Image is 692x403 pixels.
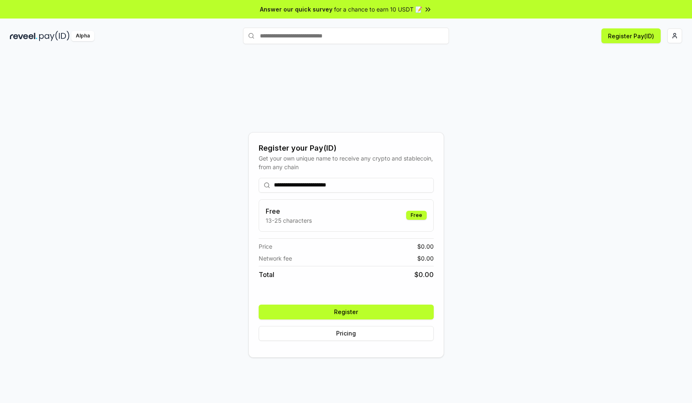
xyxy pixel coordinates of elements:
span: Network fee [259,254,292,263]
img: reveel_dark [10,31,37,41]
span: $ 0.00 [417,242,434,251]
h3: Free [266,206,312,216]
button: Pricing [259,326,434,341]
div: Get your own unique name to receive any crypto and stablecoin, from any chain [259,154,434,171]
span: Price [259,242,272,251]
button: Register Pay(ID) [601,28,661,43]
span: $ 0.00 [414,270,434,280]
span: $ 0.00 [417,254,434,263]
span: Answer our quick survey [260,5,332,14]
span: for a chance to earn 10 USDT 📝 [334,5,422,14]
img: pay_id [39,31,70,41]
button: Register [259,305,434,319]
div: Alpha [71,31,94,41]
span: Total [259,270,274,280]
div: Free [406,211,427,220]
p: 13-25 characters [266,216,312,225]
div: Register your Pay(ID) [259,142,434,154]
